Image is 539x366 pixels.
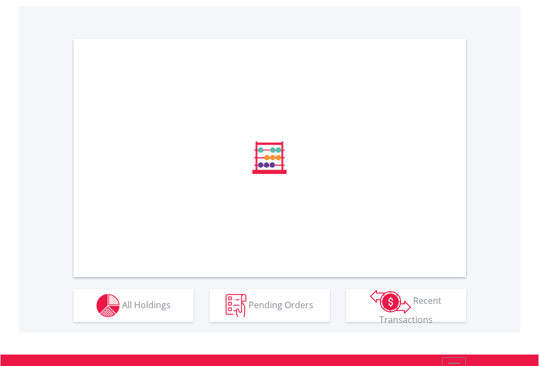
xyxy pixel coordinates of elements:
img: transactions-zar-wht.png [370,290,411,314]
img: pending_instructions-wht.png [226,294,246,317]
span: All Holdings [122,298,171,310]
span: Pending Orders [249,298,313,310]
button: Recent Transactions [346,289,466,322]
button: Pending Orders [210,289,330,322]
img: holdings-wht.png [96,294,120,317]
button: All Holdings [74,289,193,322]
